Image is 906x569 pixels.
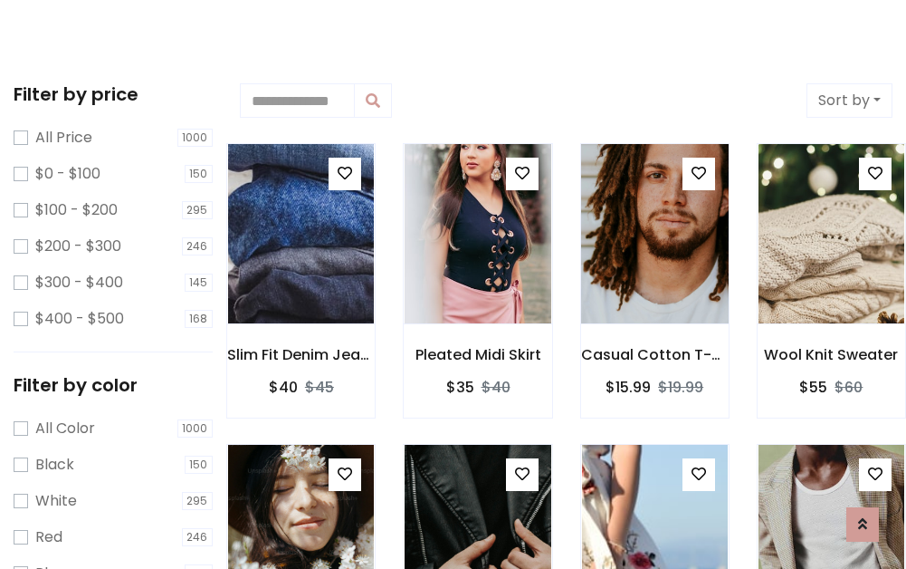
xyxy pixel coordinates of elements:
[14,374,213,396] h5: Filter by color
[185,274,214,292] span: 145
[446,379,474,396] h6: $35
[606,379,651,396] h6: $15.99
[35,199,118,221] label: $100 - $200
[35,526,62,548] label: Red
[806,83,892,118] button: Sort by
[658,377,703,398] del: $19.99
[834,377,863,398] del: $60
[185,310,214,328] span: 168
[581,346,729,363] h6: Casual Cotton T-Shirt
[35,308,124,330] label: $400 - $500
[182,237,214,256] span: 246
[404,346,551,363] h6: Pleated Midi Skirt
[35,490,77,512] label: White
[799,379,827,396] h6: $55
[305,377,334,398] del: $45
[182,492,214,510] span: 295
[182,528,214,546] span: 246
[185,456,214,474] span: 150
[35,272,123,294] label: $300 - $400
[35,454,74,476] label: Black
[177,420,214,438] span: 1000
[227,346,375,363] h6: Slim Fit Denim Jeans
[35,163,100,185] label: $0 - $100
[269,379,298,396] h6: $40
[185,165,214,183] span: 150
[35,127,92,149] label: All Price
[14,83,213,105] h5: Filter by price
[35,418,95,439] label: All Color
[182,201,214,219] span: 295
[35,236,121,257] label: $200 - $300
[482,377,510,398] del: $40
[758,346,905,363] h6: Wool Knit Sweater
[177,129,214,147] span: 1000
